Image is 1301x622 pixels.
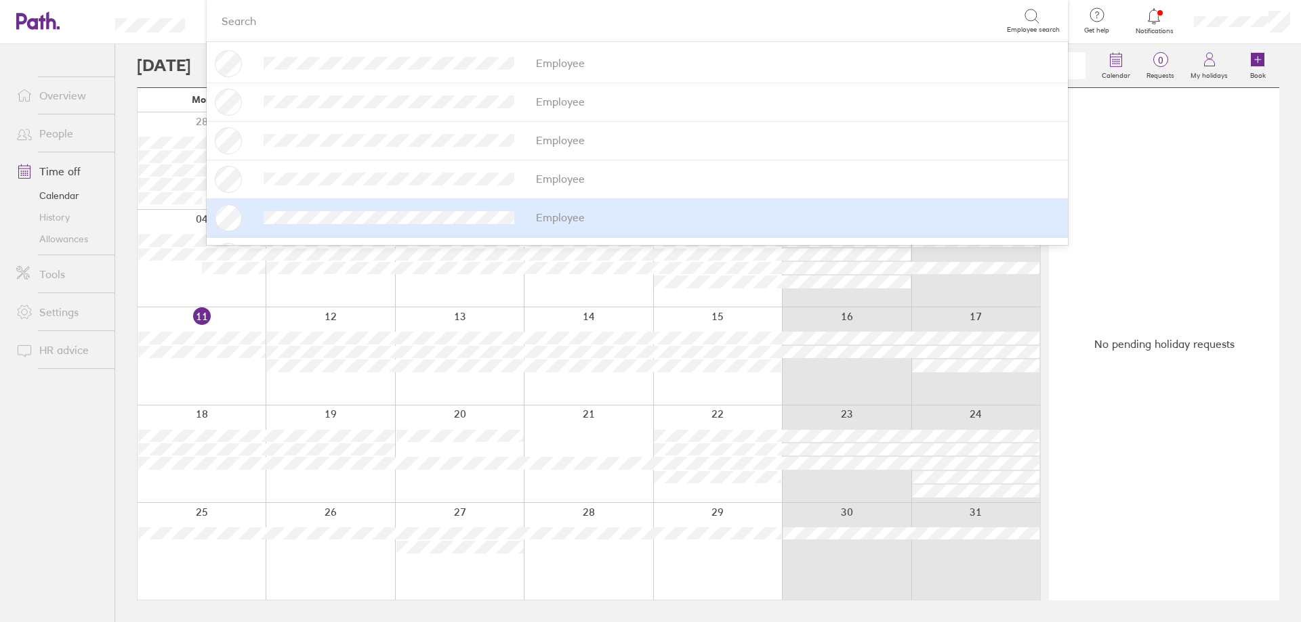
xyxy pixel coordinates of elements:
a: Time off [5,158,115,185]
span: 0 [1138,55,1182,66]
a: Allowances [5,228,115,250]
label: Requests [1138,68,1182,80]
label: Book [1242,68,1274,80]
label: My holidays [1182,68,1236,80]
label: Calendar [1094,68,1138,80]
a: Tools [5,261,115,288]
a: Calendar [5,185,115,206]
a: Notifications [1132,7,1176,35]
span: Mon [192,94,212,105]
a: 0Requests [1138,44,1182,87]
div: Employee [536,211,585,223]
div: No pending holiday requests [1049,88,1279,600]
a: My holidays [1182,44,1236,87]
span: Employee search [1007,26,1060,34]
div: Employee [536,57,585,69]
div: Employee [536,95,585,108]
a: Overview [5,82,115,109]
a: People [5,120,115,147]
span: Get help [1075,26,1119,35]
a: Book [1236,44,1279,87]
div: Employee [536,134,585,146]
a: History [5,206,115,228]
div: Search [222,14,256,26]
span: Notifications [1132,27,1176,35]
a: Settings [5,298,115,326]
a: Calendar [1094,44,1138,87]
div: Employee [536,173,585,185]
a: HR advice [5,336,115,363]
